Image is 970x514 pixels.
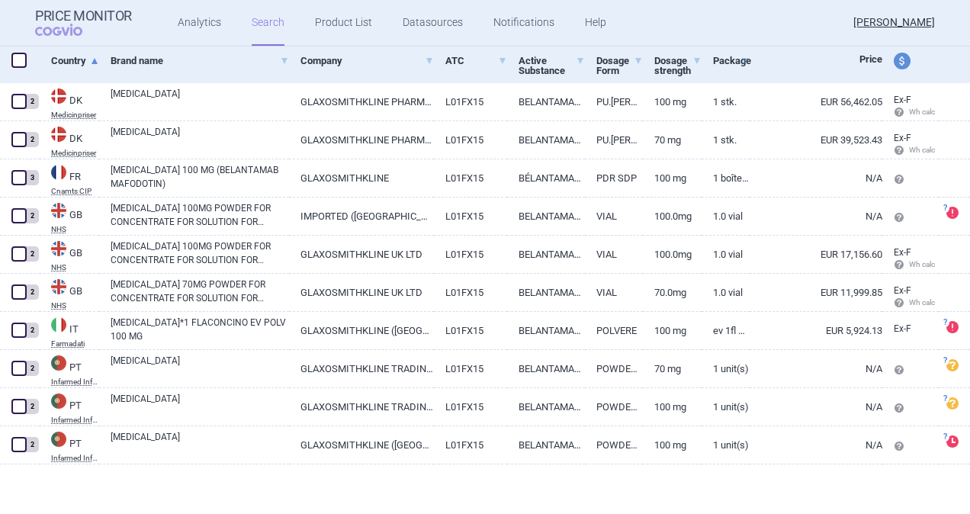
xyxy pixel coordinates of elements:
[51,378,99,386] abbr: Infarmed Infomed — Infomed - medicinal products database, published by Infarmed, National Authori...
[51,188,99,195] abbr: Cnamts CIP — Database of National Insurance Fund for Salaried Worker (code CIP), France.
[585,159,643,197] a: PDR SDP
[585,83,643,120] a: PU.[PERSON_NAME].T.INF.V.,O
[507,159,585,197] a: BÉLANTAMAB MAFODOTINE
[585,312,643,349] a: POLVERE
[289,426,435,464] a: GLAXOSMITHKLINE ([GEOGRAPHIC_DATA]) LIMITED
[445,42,507,79] a: ATC
[894,247,911,258] span: Ex-factory price
[111,316,289,343] a: [MEDICAL_DATA]*1 FLACONCINO EV POLV 100 MG
[596,42,643,89] a: Dosage Form
[507,198,585,235] a: BELANTAMAB MAFODOTIN
[946,435,965,447] a: ?
[51,455,99,462] abbr: Infarmed Infomed — Infomed - medicinal products database, published by Infarmed, National Authori...
[51,264,99,271] abbr: NHS — National Health Services Business Services Authority, Technology Reference data Update Dist...
[289,236,435,273] a: GLAXOSMITHKLINE UK LTD
[882,280,939,315] a: Ex-F Wh calc
[882,318,939,341] a: Ex-F
[702,121,750,159] a: 1 stk.
[51,416,99,424] abbr: Infarmed Infomed — Infomed - medicinal products database, published by Infarmed, National Authori...
[111,239,289,267] a: [MEDICAL_DATA] 100MG POWDER FOR CONCENTRATE FOR SOLUTION FOR INFUSION VIALS
[51,241,66,256] img: United Kingdom
[882,89,939,124] a: Ex-F Wh calc
[643,426,701,464] a: 100 mg
[702,312,750,349] a: EV 1FL POLV 100MG
[51,88,66,104] img: Denmark
[25,132,39,147] div: 2
[35,24,104,36] span: COGVIO
[750,312,882,349] a: EUR 5,924.13
[51,302,99,310] abbr: NHS — National Health Services Business Services Authority, Technology Reference data Update Dist...
[702,350,750,387] a: 1 unit(s)
[894,108,935,116] span: Wh calc
[894,260,935,268] span: Wh calc
[25,94,39,109] div: 2
[40,430,99,462] a: PTPTInfarmed Infomed
[35,8,132,24] strong: Price Monitor
[585,388,643,426] a: POWDER FOR CONCENTRATE FOR SOLUTION FOR INFUSION
[51,203,66,218] img: United Kingdom
[940,204,949,213] span: ?
[946,206,965,218] a: ?
[750,350,882,387] a: N/A
[51,394,66,409] img: Portugal
[643,121,701,159] a: 70 mg
[507,426,585,464] a: BELANTAMAB MAFODOTIN
[111,125,289,153] a: [MEDICAL_DATA]
[289,83,435,120] a: GLAXOSMITHKLINE PHARMA A/S
[111,430,289,458] a: [MEDICAL_DATA]
[702,426,750,464] a: 1 unit(s)
[585,236,643,273] a: VIAL
[585,274,643,311] a: VIAL
[507,350,585,387] a: BELANTAMAB MAFODOTIN
[289,198,435,235] a: IMPORTED ([GEOGRAPHIC_DATA])
[750,159,882,197] a: N/A
[585,350,643,387] a: POWDER FOR CONCENTRATE FOR SOLUTION FOR INFUSION
[585,198,643,235] a: VIAL
[507,274,585,311] a: BELANTAMAB MAFODOTIN
[434,159,507,197] a: L01FX15
[585,121,643,159] a: PU.[PERSON_NAME].T.INF.V.,O
[434,83,507,120] a: L01FX15
[940,318,949,327] span: ?
[894,323,911,334] span: Ex-factory price
[940,356,949,365] span: ?
[289,274,435,311] a: GLAXOSMITHKLINE UK LTD
[289,350,435,387] a: GLAXOSMITHKLINE TRADING SERVICES, LTD.
[750,274,882,311] a: EUR 11,999.85
[434,388,507,426] a: L01FX15
[35,8,132,37] a: Price MonitorCOGVIO
[111,392,289,419] a: [MEDICAL_DATA]
[40,239,99,271] a: GBGBNHS
[289,121,435,159] a: GLAXOSMITHKLINE PHARMA A/S
[894,133,911,143] span: Ex-factory price
[300,42,435,79] a: Company
[507,388,585,426] a: BELANTAMAB MAFODOTIN
[40,278,99,310] a: GBGBNHS
[702,198,750,235] a: 1.0 vial
[434,426,507,464] a: L01FX15
[25,361,39,376] div: 2
[643,159,701,197] a: 100 mg
[940,432,949,442] span: ?
[750,426,882,464] a: N/A
[882,242,939,277] a: Ex-F Wh calc
[507,83,585,120] a: BELANTAMAB MAFODOTIN
[25,284,39,300] div: 2
[643,388,701,426] a: 100 mg
[894,95,911,105] span: Ex-factory price
[750,236,882,273] a: EUR 17,156.60
[946,358,965,371] a: ?
[111,87,289,114] a: [MEDICAL_DATA]
[434,312,507,349] a: L01FX15
[40,87,99,119] a: DKDKMedicinpriser
[289,312,435,349] a: GLAXOSMITHKLINE ([GEOGRAPHIC_DATA]) LTD
[289,388,435,426] a: GLAXOSMITHKLINE TRADING SERVICES, LTD.
[40,354,99,386] a: PTPTInfarmed Infomed
[111,163,289,191] a: [MEDICAL_DATA] 100 MG (BELANTAMAB MAFODOTIN)
[434,198,507,235] a: L01FX15
[946,320,965,332] a: ?
[750,388,882,426] a: N/A
[750,83,882,120] a: EUR 56,462.05
[25,170,39,185] div: 3
[643,350,701,387] a: 70 mg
